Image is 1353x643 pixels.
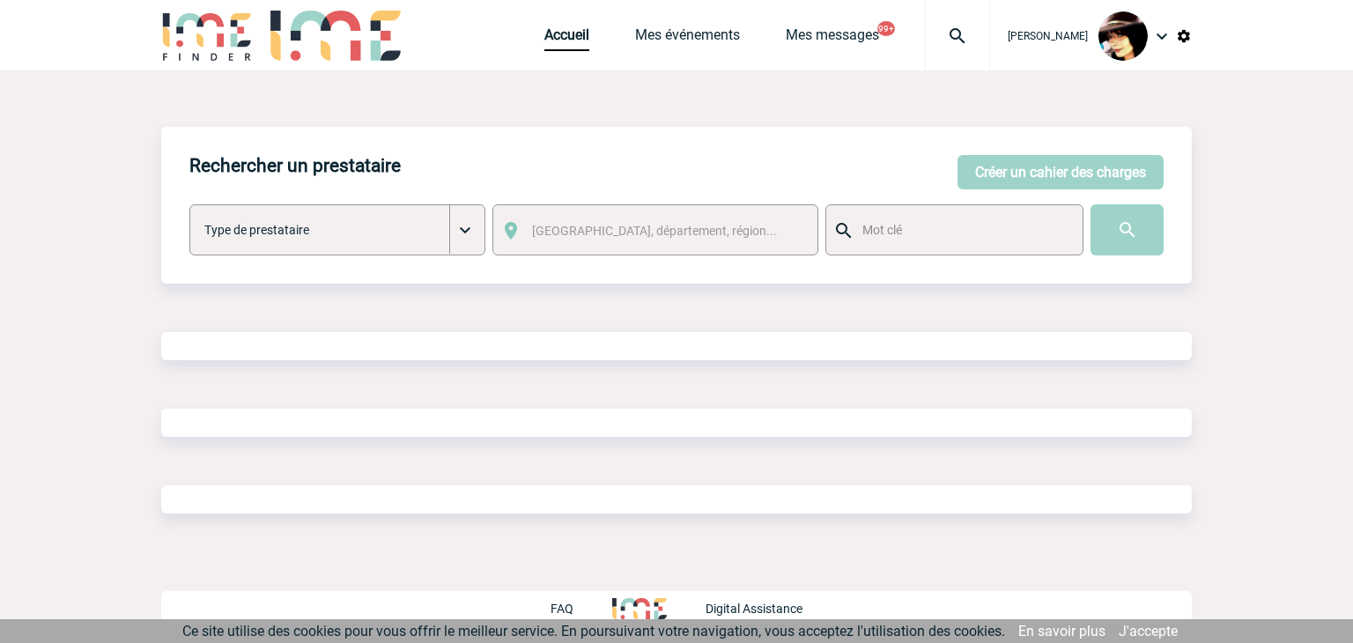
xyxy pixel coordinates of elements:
[877,21,895,36] button: 99+
[706,602,802,616] p: Digital Assistance
[551,599,612,616] a: FAQ
[1098,11,1148,61] img: 101023-0.jpg
[189,155,401,176] h4: Rechercher un prestataire
[858,218,1067,241] input: Mot clé
[612,598,667,619] img: http://www.idealmeetingsevents.fr/
[1091,204,1164,255] input: Submit
[532,224,777,238] span: [GEOGRAPHIC_DATA], département, région...
[1008,30,1088,42] span: [PERSON_NAME]
[786,26,879,51] a: Mes messages
[635,26,740,51] a: Mes événements
[1018,623,1105,639] a: En savoir plus
[551,602,573,616] p: FAQ
[1119,623,1178,639] a: J'accepte
[182,623,1005,639] span: Ce site utilise des cookies pour vous offrir le meilleur service. En poursuivant votre navigation...
[161,11,253,61] img: IME-Finder
[544,26,589,51] a: Accueil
